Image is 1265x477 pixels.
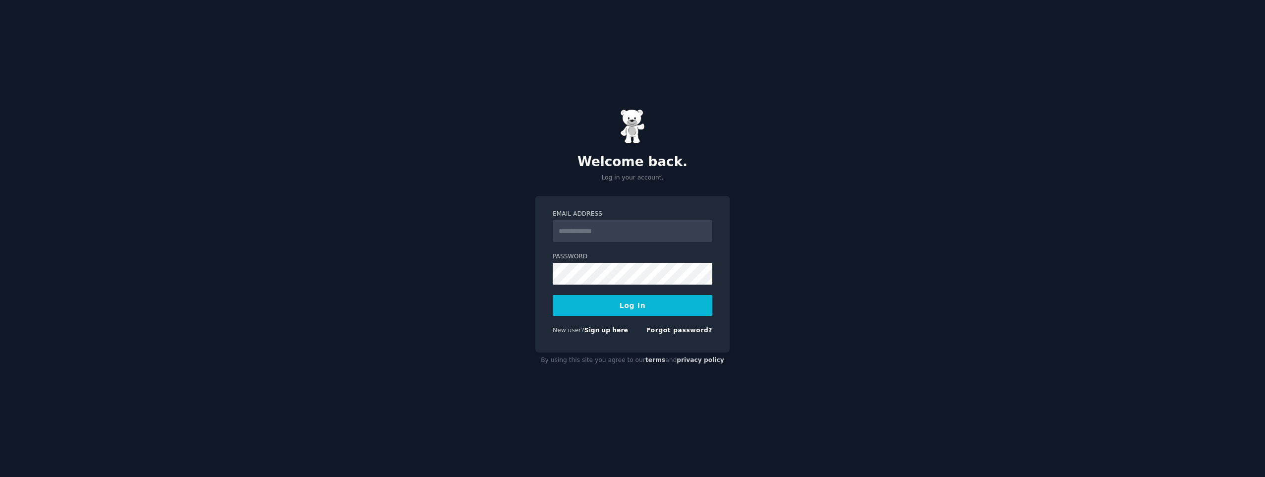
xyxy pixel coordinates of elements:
a: privacy policy [677,357,724,363]
img: Gummy Bear [620,109,645,144]
h2: Welcome back. [535,154,730,170]
label: Password [553,252,712,261]
div: By using this site you agree to our and [535,353,730,368]
a: Sign up here [584,327,628,334]
button: Log In [553,295,712,316]
span: New user? [553,327,584,334]
p: Log in your account. [535,174,730,182]
label: Email Address [553,210,712,219]
a: Forgot password? [646,327,712,334]
a: terms [645,357,665,363]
